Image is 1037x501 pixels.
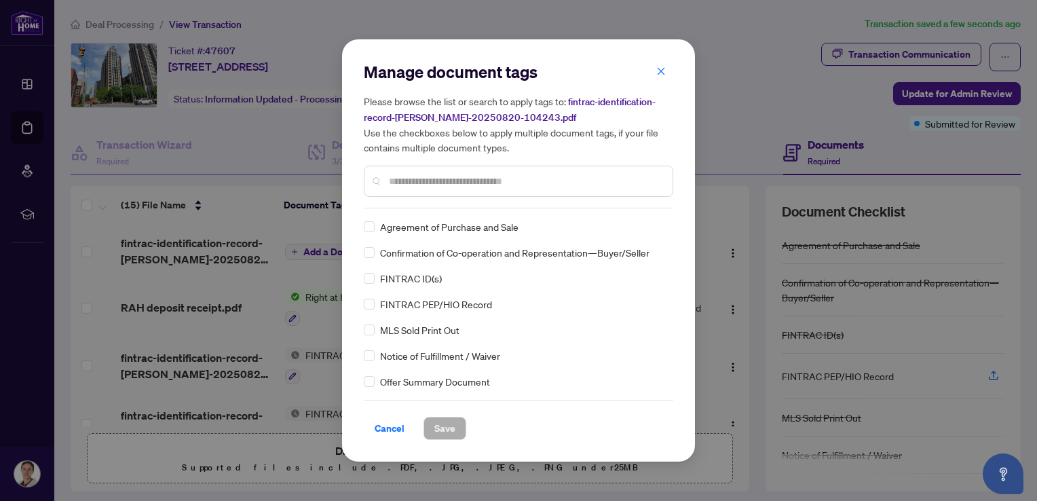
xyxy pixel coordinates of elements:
[656,67,666,76] span: close
[364,61,673,83] h2: Manage document tags
[380,348,500,363] span: Notice of Fulfillment / Waiver
[380,219,518,234] span: Agreement of Purchase and Sale
[380,322,459,337] span: MLS Sold Print Out
[380,245,649,260] span: Confirmation of Co-operation and Representation—Buyer/Seller
[375,417,404,439] span: Cancel
[423,417,466,440] button: Save
[380,297,492,312] span: FINTRAC PEP/HIO Record
[380,374,490,389] span: Offer Summary Document
[380,271,442,286] span: FINTRAC ID(s)
[364,94,673,155] h5: Please browse the list or search to apply tags to: Use the checkboxes below to apply multiple doc...
[983,453,1023,494] button: Open asap
[364,417,415,440] button: Cancel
